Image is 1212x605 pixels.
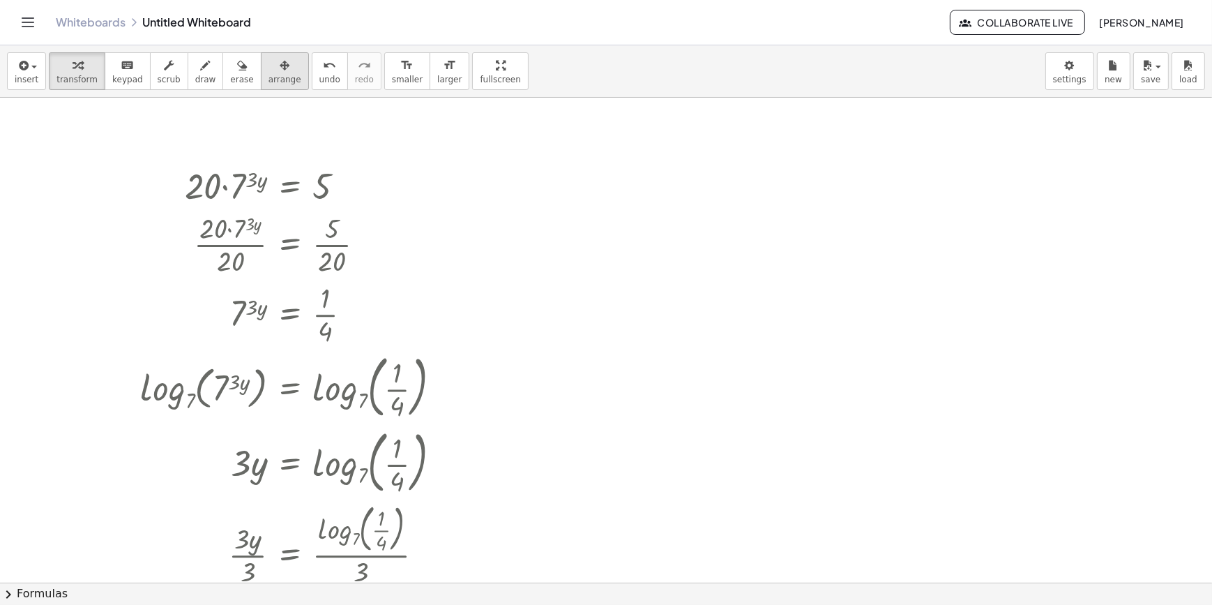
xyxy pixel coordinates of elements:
span: load [1179,75,1197,84]
button: settings [1045,52,1094,90]
span: fullscreen [480,75,520,84]
span: smaller [392,75,423,84]
button: undoundo [312,52,348,90]
button: fullscreen [472,52,528,90]
button: erase [222,52,261,90]
span: [PERSON_NAME] [1099,16,1184,29]
a: Whiteboards [56,15,126,29]
i: redo [358,57,371,74]
button: insert [7,52,46,90]
i: keyboard [121,57,134,74]
button: [PERSON_NAME] [1088,10,1195,35]
button: draw [188,52,224,90]
span: scrub [158,75,181,84]
span: save [1141,75,1160,84]
span: settings [1053,75,1086,84]
button: load [1172,52,1205,90]
span: arrange [268,75,301,84]
span: redo [355,75,374,84]
span: undo [319,75,340,84]
button: keyboardkeypad [105,52,151,90]
i: format_size [400,57,414,74]
button: save [1133,52,1169,90]
span: erase [230,75,253,84]
i: format_size [443,57,456,74]
button: arrange [261,52,309,90]
span: transform [56,75,98,84]
button: scrub [150,52,188,90]
span: keypad [112,75,143,84]
button: redoredo [347,52,381,90]
span: larger [437,75,462,84]
i: undo [323,57,336,74]
span: insert [15,75,38,84]
button: format_sizelarger [430,52,469,90]
span: Collaborate Live [962,16,1073,29]
span: new [1105,75,1122,84]
button: format_sizesmaller [384,52,430,90]
button: Toggle navigation [17,11,39,33]
span: draw [195,75,216,84]
button: new [1097,52,1130,90]
button: Collaborate Live [950,10,1085,35]
button: transform [49,52,105,90]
